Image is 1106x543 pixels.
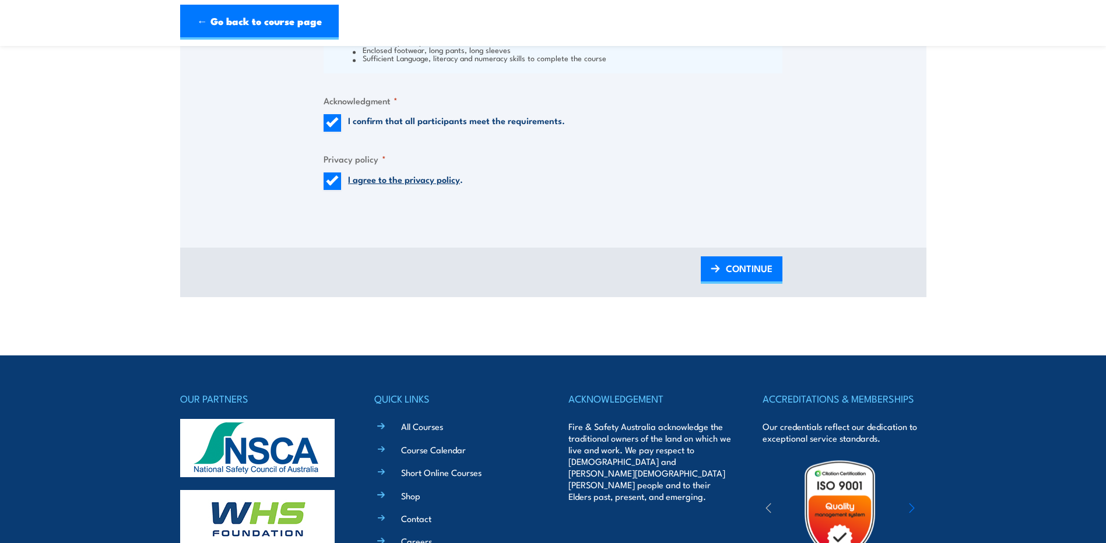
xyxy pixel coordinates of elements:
img: nsca-logo-footer [180,419,335,477]
h4: ACKNOWLEDGEMENT [568,390,732,407]
h4: QUICK LINKS [374,390,538,407]
li: Enclosed footwear, long pants, long sleeves [353,45,780,54]
a: ← Go back to course page [180,5,339,40]
label: . [348,172,463,190]
legend: Privacy policy [324,152,386,165]
img: ewpa-logo [891,490,993,530]
p: Our credentials reflect our dedication to exceptional service standards. [763,421,926,444]
a: Shop [401,489,420,502]
li: Sufficient Language, literacy and numeracy skills to complete the course [353,54,780,62]
span: CONTINUE [726,253,773,284]
h4: ACCREDITATIONS & MEMBERSHIPS [763,390,926,407]
a: I agree to the privacy policy [348,172,460,185]
legend: Acknowledgment [324,94,398,107]
a: All Courses [401,420,443,432]
label: I confirm that all participants meet the requirements. [348,114,565,132]
p: Fire & Safety Australia acknowledge the traditional owners of the land on which we live and work.... [568,421,732,502]
a: Course Calendar [401,443,466,456]
a: Contact [401,512,431,524]
a: CONTINUE [701,256,782,284]
h4: OUR PARTNERS [180,390,343,407]
a: Short Online Courses [401,466,482,478]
